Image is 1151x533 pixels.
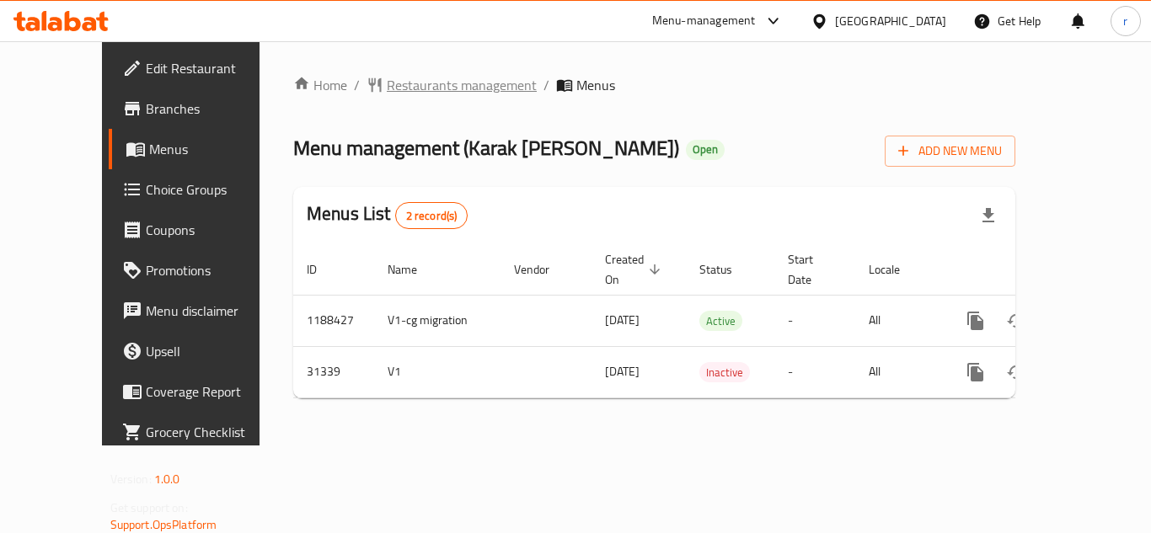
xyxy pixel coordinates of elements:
[855,346,942,397] td: All
[576,75,615,95] span: Menus
[146,99,281,119] span: Branches
[514,259,571,280] span: Vendor
[387,75,537,95] span: Restaurants management
[699,259,754,280] span: Status
[293,346,374,397] td: 31339
[146,422,281,442] span: Grocery Checklist
[388,259,439,280] span: Name
[109,290,294,331] a: Menu disclaimer
[774,295,855,346] td: -
[968,195,1009,236] div: Export file
[869,259,922,280] span: Locale
[699,363,750,382] span: Inactive
[395,202,468,229] div: Total records count
[605,249,666,290] span: Created On
[774,346,855,397] td: -
[293,75,347,95] a: Home
[956,301,996,341] button: more
[146,381,281,402] span: Coverage Report
[109,371,294,412] a: Coverage Report
[110,468,152,490] span: Version:
[374,295,501,346] td: V1-cg migration
[996,352,1036,392] button: Change Status
[956,352,996,392] button: more
[154,468,180,490] span: 1.0.0
[307,259,339,280] span: ID
[109,88,294,129] a: Branches
[109,250,294,290] a: Promotions
[146,58,281,78] span: Edit Restaurant
[855,295,942,346] td: All
[146,260,281,280] span: Promotions
[1123,12,1127,30] span: r
[354,75,360,95] li: /
[942,244,1131,296] th: Actions
[686,142,725,157] span: Open
[293,129,679,167] span: Menu management ( Karak [PERSON_NAME] )
[109,48,294,88] a: Edit Restaurant
[293,244,1131,398] table: enhanced table
[788,249,835,290] span: Start Date
[396,208,468,224] span: 2 record(s)
[374,346,501,397] td: V1
[109,412,294,452] a: Grocery Checklist
[996,301,1036,341] button: Change Status
[109,210,294,250] a: Coupons
[605,360,640,382] span: [DATE]
[543,75,549,95] li: /
[699,362,750,382] div: Inactive
[146,220,281,240] span: Coupons
[146,301,281,321] span: Menu disclaimer
[109,331,294,371] a: Upsell
[898,141,1002,162] span: Add New Menu
[686,140,725,160] div: Open
[885,136,1015,167] button: Add New Menu
[307,201,468,229] h2: Menus List
[605,309,640,331] span: [DATE]
[149,139,281,159] span: Menus
[109,169,294,210] a: Choice Groups
[110,497,188,519] span: Get support on:
[652,11,756,31] div: Menu-management
[109,129,294,169] a: Menus
[699,311,742,331] div: Active
[293,295,374,346] td: 1188427
[835,12,946,30] div: [GEOGRAPHIC_DATA]
[146,341,281,361] span: Upsell
[699,312,742,331] span: Active
[146,179,281,200] span: Choice Groups
[293,75,1015,95] nav: breadcrumb
[367,75,537,95] a: Restaurants management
